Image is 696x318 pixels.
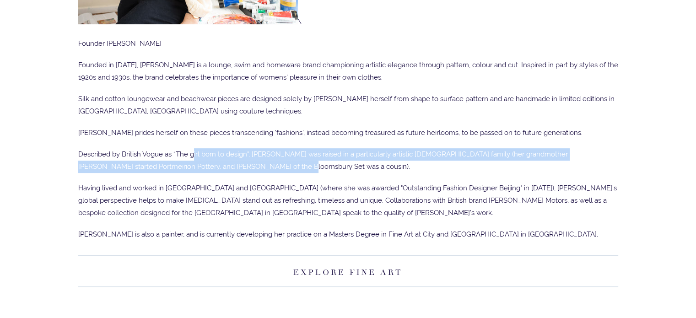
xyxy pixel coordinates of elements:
[78,150,568,171] span: Described by British Vogue as “The girl born to design", [PERSON_NAME] was raised in a particular...
[78,61,618,81] span: Founded in [DATE], [PERSON_NAME] is a lounge, swim and homeware brand championing artistic elegan...
[78,230,598,238] span: [PERSON_NAME] is also a painter, and is currently developing her practice on a Masters Degree in ...
[78,129,583,137] span: [PERSON_NAME] prides herself on these pieces transcending 'fashions', instead becoming treasured ...
[78,18,302,26] span: \
[78,184,617,217] span: Having lived and worked in [GEOGRAPHIC_DATA] and [GEOGRAPHIC_DATA] (where she was awarded "Outsta...
[78,39,162,48] span: Founder [PERSON_NAME]
[293,268,403,278] a: Explore Fine Art
[78,93,618,118] p: Silk and cotton loungewear and beachwear pieces are designed solely by [PERSON_NAME] herself from...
